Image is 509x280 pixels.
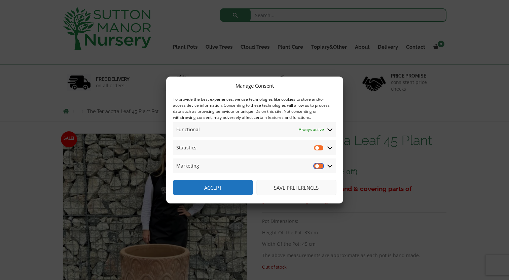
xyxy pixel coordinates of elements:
[176,144,196,152] span: Statistics
[173,180,253,195] button: Accept
[173,96,336,121] div: To provide the best experiences, we use technologies like cookies to store and/or access device i...
[176,126,200,134] span: Functional
[173,122,336,137] summary: Functional Always active
[176,162,199,170] span: Marketing
[173,158,336,173] summary: Marketing
[235,82,274,90] div: Manage Consent
[173,140,336,155] summary: Statistics
[256,180,336,195] button: Save preferences
[299,126,324,134] span: Always active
